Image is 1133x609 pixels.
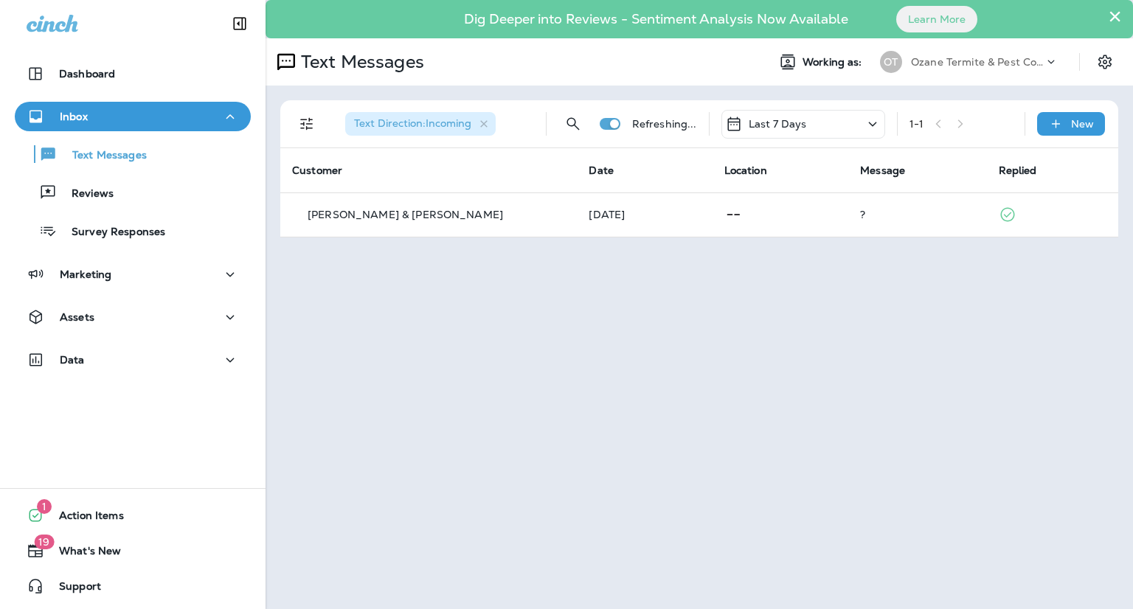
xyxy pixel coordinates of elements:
button: 1Action Items [15,501,251,530]
p: Text Messages [58,149,147,163]
span: Date [589,164,614,177]
p: Ozane Termite & Pest Control [911,56,1044,68]
div: Text Direction:Incoming [345,112,496,136]
button: Inbox [15,102,251,131]
span: Location [724,164,767,177]
button: Reviews [15,177,251,208]
button: Survey Responses [15,215,251,246]
div: 1 - 1 [909,118,924,130]
p: Text Messages [295,51,424,73]
button: Close [1108,4,1122,28]
button: Collapse Sidebar [219,9,260,38]
button: Assets [15,302,251,332]
span: Replied [999,164,1037,177]
div: ? [860,209,974,220]
button: Search Messages [558,109,588,139]
span: Message [860,164,905,177]
button: Data [15,345,251,375]
p: New [1071,118,1094,130]
p: Inbox [60,111,88,122]
span: Action Items [44,509,124,527]
button: Support [15,571,251,601]
span: Working as: [803,56,865,69]
span: 19 [34,535,54,549]
p: Refreshing... [632,118,697,130]
button: Filters [292,109,322,139]
p: Reviews [57,187,114,201]
button: Marketing [15,260,251,289]
p: Survey Responses [57,226,165,240]
p: Sep 26, 2025 11:43 AM [589,209,700,220]
p: Marketing [60,268,111,280]
p: Last 7 Days [749,118,807,130]
p: Data [60,354,85,366]
button: Learn More [896,6,977,32]
button: Text Messages [15,139,251,170]
p: Dig Deeper into Reviews - Sentiment Analysis Now Available [421,17,891,21]
p: Assets [60,311,94,323]
span: What's New [44,545,121,563]
span: Text Direction : Incoming [354,116,471,130]
p: [PERSON_NAME] & [PERSON_NAME] [308,209,503,220]
button: 19What's New [15,536,251,565]
button: Settings [1092,49,1118,75]
p: Dashboard [59,68,115,80]
span: 1 [37,499,52,514]
span: Support [44,580,101,598]
div: OT [880,51,902,73]
button: Dashboard [15,59,251,88]
span: Customer [292,164,342,177]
